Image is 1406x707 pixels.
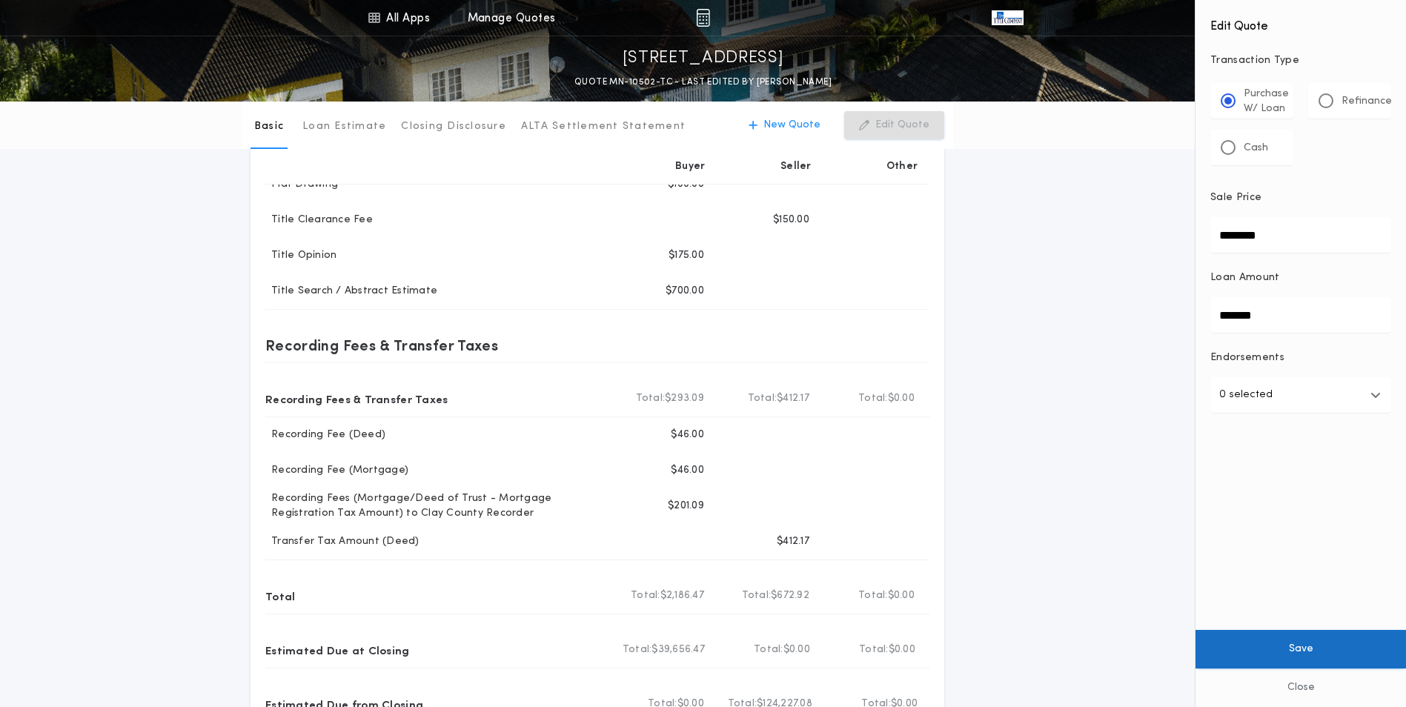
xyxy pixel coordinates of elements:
[1210,9,1391,36] h4: Edit Quote
[858,588,888,603] b: Total:
[886,159,918,174] p: Other
[265,333,498,357] p: Recording Fees & Transfer Taxes
[771,588,809,603] span: $672.92
[265,491,611,521] p: Recording Fees (Mortgage/Deed of Trust - Mortgage Registration Tax Amount) to Clay County Recorder
[888,391,915,406] span: $0.00
[889,643,915,657] span: $0.00
[1210,297,1391,333] input: Loan Amount
[668,499,704,514] p: $201.09
[675,159,705,174] p: Buyer
[651,643,705,657] span: $39,656.47
[844,111,944,139] button: Edit Quote
[777,534,809,549] p: $412.17
[265,534,420,549] p: Transfer Tax Amount (Deed)
[636,391,666,406] b: Total:
[754,643,783,657] b: Total:
[669,248,704,263] p: $175.00
[1210,377,1391,413] button: 0 selected
[660,588,704,603] span: $2,186.47
[773,213,809,228] p: $150.00
[401,119,506,134] p: Closing Disclosure
[265,284,437,299] p: Title Search / Abstract Estimate
[780,159,812,174] p: Seller
[875,118,929,133] p: Edit Quote
[265,248,336,263] p: Title Opinion
[665,391,704,406] span: $293.09
[696,9,710,27] img: img
[671,463,704,478] p: $46.00
[748,391,777,406] b: Total:
[265,428,385,442] p: Recording Fee (Deed)
[623,47,784,70] p: [STREET_ADDRESS]
[888,588,915,603] span: $0.00
[1196,668,1406,707] button: Close
[777,391,809,406] span: $412.17
[265,584,295,608] p: Total
[1210,53,1391,68] p: Transaction Type
[859,643,889,657] b: Total:
[265,387,448,411] p: Recording Fees & Transfer Taxes
[783,643,810,657] span: $0.00
[254,119,284,134] p: Basic
[1210,270,1280,285] p: Loan Amount
[734,111,835,139] button: New Quote
[1244,141,1268,156] p: Cash
[265,177,338,192] p: Plat Drawing
[1219,386,1273,404] p: 0 selected
[1210,190,1261,205] p: Sale Price
[1210,351,1391,365] p: Endorsements
[666,284,704,299] p: $700.00
[574,75,832,90] p: QUOTE MN-10502-TC - LAST EDITED BY [PERSON_NAME]
[623,643,652,657] b: Total:
[265,463,408,478] p: Recording Fee (Mortgage)
[671,428,704,442] p: $46.00
[631,588,660,603] b: Total:
[302,119,386,134] p: Loan Estimate
[1342,94,1392,109] p: Refinance
[1244,87,1289,116] p: Purchase W/ Loan
[265,638,410,662] p: Estimated Due at Closing
[668,177,704,192] p: $100.00
[858,391,888,406] b: Total:
[763,118,820,133] p: New Quote
[521,119,686,134] p: ALTA Settlement Statement
[742,588,772,603] b: Total:
[265,213,373,228] p: Title Clearance Fee
[1196,630,1406,668] button: Save
[1210,217,1391,253] input: Sale Price
[992,10,1023,25] img: vs-icon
